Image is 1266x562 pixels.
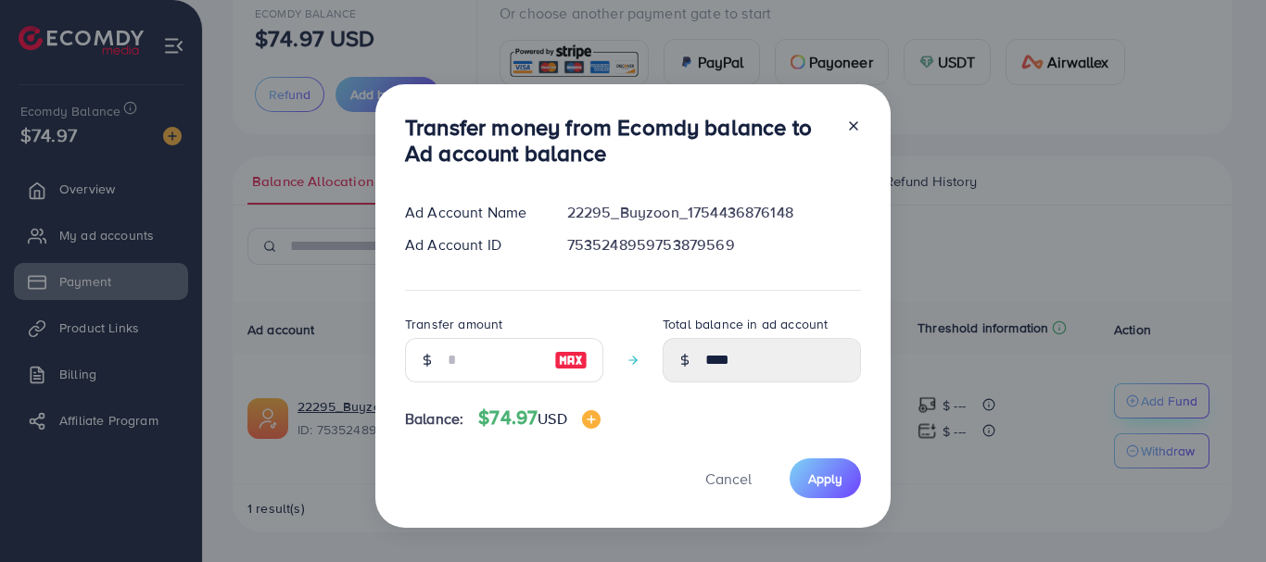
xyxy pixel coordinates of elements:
[390,234,552,256] div: Ad Account ID
[663,315,828,333] label: Total balance in ad account
[405,114,831,168] h3: Transfer money from Ecomdy balance to Ad account balance
[582,410,601,429] img: image
[390,202,552,223] div: Ad Account Name
[478,406,600,430] h4: $74.97
[705,468,752,489] span: Cancel
[405,315,502,333] label: Transfer amount
[790,458,861,498] button: Apply
[552,202,876,223] div: 22295_Buyzoon_1754436876148
[808,469,842,488] span: Apply
[405,408,463,430] span: Balance:
[538,408,566,429] span: USD
[552,234,876,256] div: 7535248959753879569
[682,458,775,498] button: Cancel
[554,349,588,371] img: image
